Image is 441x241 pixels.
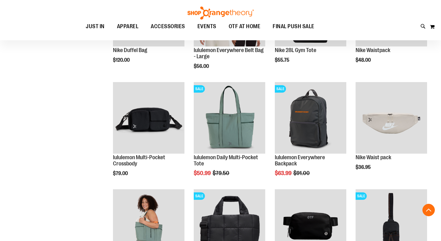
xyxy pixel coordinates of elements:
a: OTF AT HOME [223,20,267,34]
img: lululemon Everywhere Backpack [275,82,346,154]
span: FINAL PUSH SALE [273,20,314,33]
a: lululemon Daily Multi-Pocket ToteSALE [194,82,265,155]
img: Shop Orangetheory [187,7,255,20]
div: product [110,79,188,192]
span: $91.00 [293,170,311,176]
a: lululemon Everywhere Belt Bag - Large [194,47,264,59]
span: $36.95 [356,164,372,170]
span: SALE [275,85,286,93]
span: SALE [356,192,367,200]
span: $63.99 [275,170,292,176]
span: SALE [194,85,205,93]
img: lululemon Daily Multi-Pocket Tote [194,82,265,154]
a: APPAREL [111,20,145,34]
a: Nike Waist pack [356,154,391,160]
a: Nike Duffel Bag [113,47,147,53]
a: Nike 28L Gym Tote [275,47,316,53]
a: lululemon Everywhere Backpack [275,154,325,167]
span: $50.99 [194,170,212,176]
a: FINAL PUSH SALE [266,20,321,34]
span: APPAREL [117,20,139,33]
span: JUST IN [86,20,105,33]
span: SALE [194,192,205,200]
div: product [272,79,349,192]
a: lululemon Multi-Pocket Crossbody [113,154,165,167]
span: OTF AT HOME [229,20,261,33]
span: ACCESSORIES [151,20,185,33]
span: $48.00 [356,57,372,63]
a: ACCESSORIES [145,20,191,33]
span: $79.50 [213,170,230,176]
span: $120.00 [113,57,131,63]
div: product [352,79,430,186]
a: EVENTS [191,20,223,34]
button: Back To Top [422,204,435,216]
span: EVENTS [197,20,216,33]
a: lululemon Daily Multi-Pocket Tote [194,154,258,167]
div: product [191,79,268,192]
span: $56.00 [194,64,210,69]
a: lululemon Everywhere BackpackSALE [275,82,346,155]
img: lululemon Multi-Pocket Crossbody [113,82,184,154]
img: Main view of 2024 Convention Nike Waistpack [356,82,427,154]
span: $79.00 [113,171,129,176]
a: JUST IN [80,20,111,34]
a: Nike Waistpack [356,47,390,53]
span: $55.75 [275,57,290,63]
